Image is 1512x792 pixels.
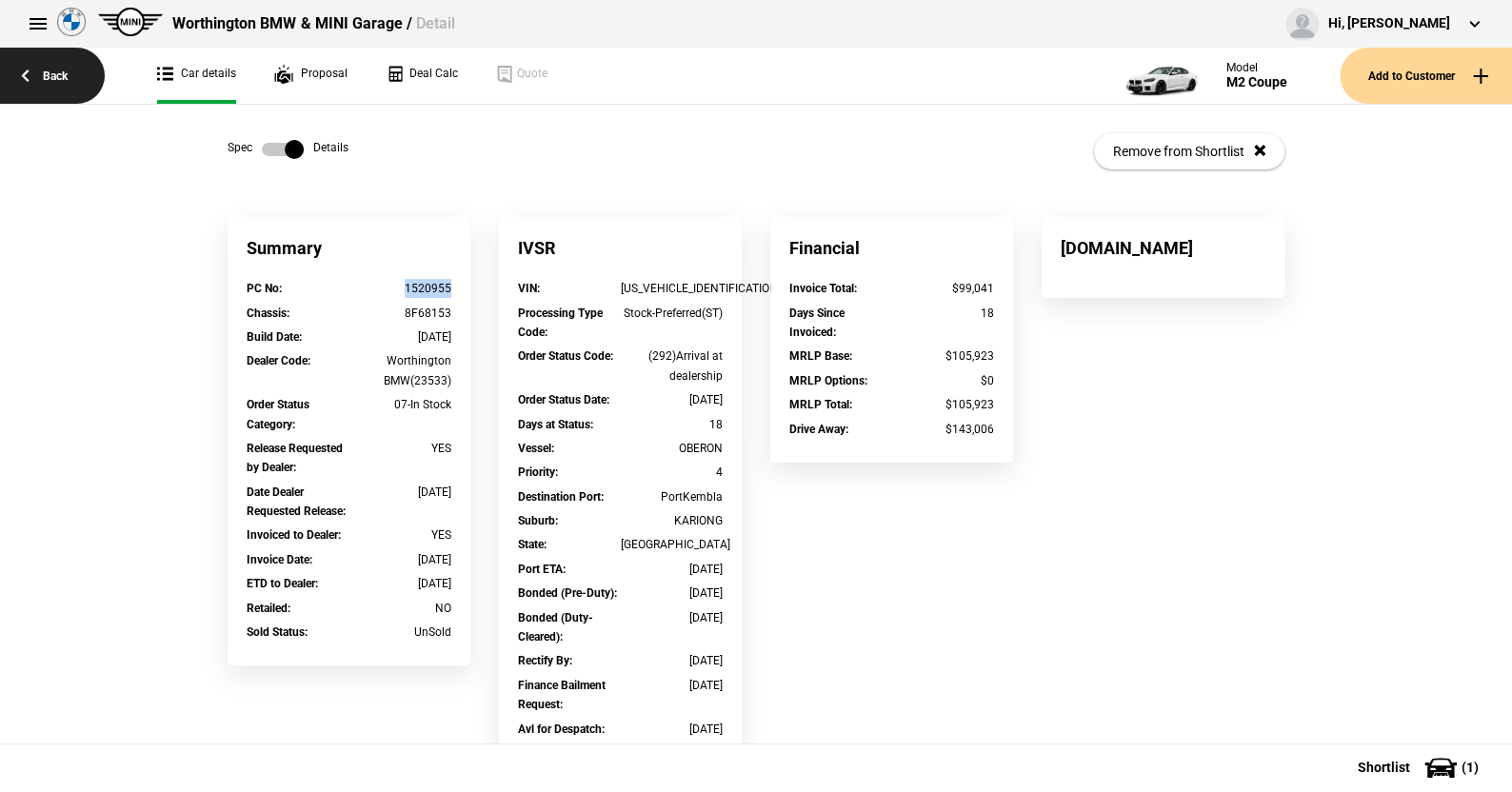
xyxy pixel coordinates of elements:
div: Summary [228,217,470,279]
div: IVSR [499,217,742,279]
strong: Avl for Despatch : [518,723,605,736]
strong: Bonded (Pre-Duty) : [518,586,617,600]
span: ( 1 ) [1462,761,1479,774]
strong: Date Dealer Requested Release : [247,485,346,518]
strong: Rectify By : [518,654,572,667]
div: [DATE] [349,574,452,593]
strong: VIN : [518,282,540,295]
div: 8F68153 [349,304,452,323]
strong: State : [518,538,547,551]
div: [DATE] [621,720,724,739]
button: Add to Customer [1340,48,1512,104]
strong: Port ETA : [518,563,566,576]
strong: Suburb : [518,514,558,527]
div: UnSold [349,623,452,642]
div: 07-In Stock [349,395,452,414]
button: Shortlist(1) [1329,743,1512,791]
div: [DATE] [621,584,724,603]
span: Detail [415,14,454,32]
div: Hi, [PERSON_NAME] [1328,14,1450,33]
div: Worthington BMW & MINI Garage / [172,13,454,34]
div: $99,041 [892,279,995,298]
div: $0 [892,371,995,390]
strong: PC No : [247,282,282,295]
div: [US_VEHICLE_IDENTIFICATION_NUMBER] [621,279,724,298]
strong: Destination Port : [518,490,604,504]
img: mini.png [98,8,163,36]
div: PortKembla [621,487,724,506]
div: [DATE] [621,651,724,670]
button: Remove from Shortlist [1094,133,1284,169]
a: Car details [157,48,236,104]
div: Model [1226,61,1287,74]
div: $105,923 [892,346,995,366]
strong: Build Date : [247,330,302,344]
div: Stock-Preferred(ST) [621,304,724,323]
strong: MRLP Options : [789,374,867,387]
div: [DATE] [621,608,724,627]
strong: ETD to Dealer : [247,577,318,590]
strong: Release Requested by Dealer : [247,442,343,474]
div: Worthington BMW(23533) [349,351,452,390]
div: (292)Arrival at dealership [621,346,724,386]
div: OBERON [621,439,724,458]
div: YES [349,525,452,544]
strong: MRLP Total : [789,398,852,411]
span: Shortlist [1358,761,1410,774]
strong: Dealer Code : [247,354,310,367]
div: 1520955 [349,279,452,298]
div: [DOMAIN_NAME] [1042,217,1284,279]
div: [DATE] [621,560,724,579]
strong: Invoiced to Dealer : [247,528,341,542]
div: [DATE] [621,676,724,695]
div: NO [349,599,452,618]
div: [GEOGRAPHIC_DATA] [621,535,724,554]
strong: Order Status Category : [247,398,309,430]
div: 18 [892,304,995,323]
strong: Retailed : [247,602,290,615]
strong: Drive Away : [789,423,848,436]
strong: MRLP Base : [789,349,852,363]
strong: Vessel : [518,442,554,455]
strong: Order Status Code : [518,349,613,363]
div: $143,006 [892,420,995,439]
strong: Days at Status : [518,418,593,431]
div: [DATE] [349,550,452,569]
strong: Processing Type Code : [518,307,603,339]
a: Proposal [274,48,348,104]
strong: Days Since Invoiced : [789,307,845,339]
strong: Sold Status : [247,625,308,639]
div: 18 [621,415,724,434]
div: M2 Coupe [1226,74,1287,90]
div: 4 [621,463,724,482]
strong: Order Status Date : [518,393,609,406]
strong: Chassis : [247,307,289,320]
strong: Finance Bailment Request : [518,679,606,711]
a: Deal Calc [386,48,458,104]
div: [DATE] [349,327,452,346]
strong: Invoice Date : [247,553,312,566]
strong: Invoice Total : [789,282,857,295]
div: Financial [770,217,1013,279]
img: bmw.png [57,8,86,36]
div: Spec Details [228,140,348,159]
div: [DATE] [621,390,724,409]
div: [DATE] [349,483,452,502]
div: $105,923 [892,395,995,414]
strong: Priority : [518,465,558,479]
div: KARIONG [621,511,724,530]
strong: Bonded (Duty-Cleared) : [518,611,593,643]
div: YES [349,439,452,458]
